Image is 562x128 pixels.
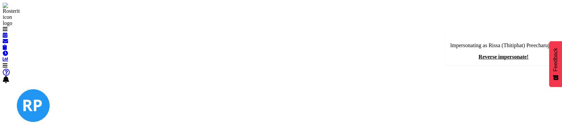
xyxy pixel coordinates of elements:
span: Feedback [553,48,559,71]
button: Feedback - Show survey [549,41,562,87]
p: Impersonating as Rissa (Thitiphat) Preecharujiroj [450,42,557,49]
img: Rosterit icon logo [3,3,20,26]
a: Reverse impersonate! [479,54,529,60]
img: rissa-preecharujiroj11283.jpg [16,89,50,122]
